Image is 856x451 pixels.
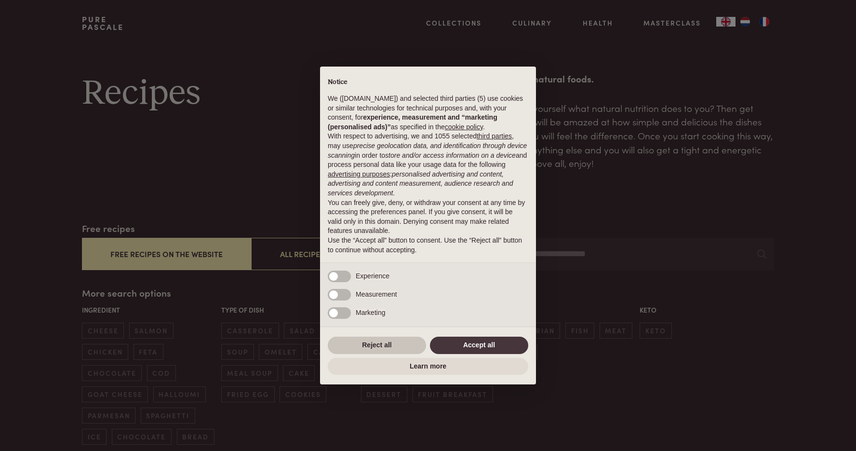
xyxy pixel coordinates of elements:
[328,358,528,375] button: Learn more
[385,151,516,159] em: store and/or access information on a device
[356,309,385,316] span: Marketing
[328,132,528,198] p: With respect to advertising, we and 1055 selected , may use in order to and process personal data...
[328,337,426,354] button: Reject all
[477,132,512,141] button: third parties
[356,272,389,280] span: Experience
[328,78,528,87] h2: Notice
[356,290,397,298] span: Measurement
[328,142,527,159] em: precise geolocation data, and identification through device scanning
[328,170,390,179] button: advertising purposes
[430,337,528,354] button: Accept all
[445,123,483,131] a: cookie policy
[328,198,528,236] p: You can freely give, deny, or withdraw your consent at any time by accessing the preferences pane...
[328,113,497,131] strong: experience, measurement and “marketing (personalised ads)”
[328,170,513,197] em: personalised advertising and content, advertising and content measurement, audience research and ...
[328,236,528,255] p: Use the “Accept all” button to consent. Use the “Reject all” button to continue without accepting.
[328,94,528,132] p: We ([DOMAIN_NAME]) and selected third parties (5) use cookies or similar technologies for technic...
